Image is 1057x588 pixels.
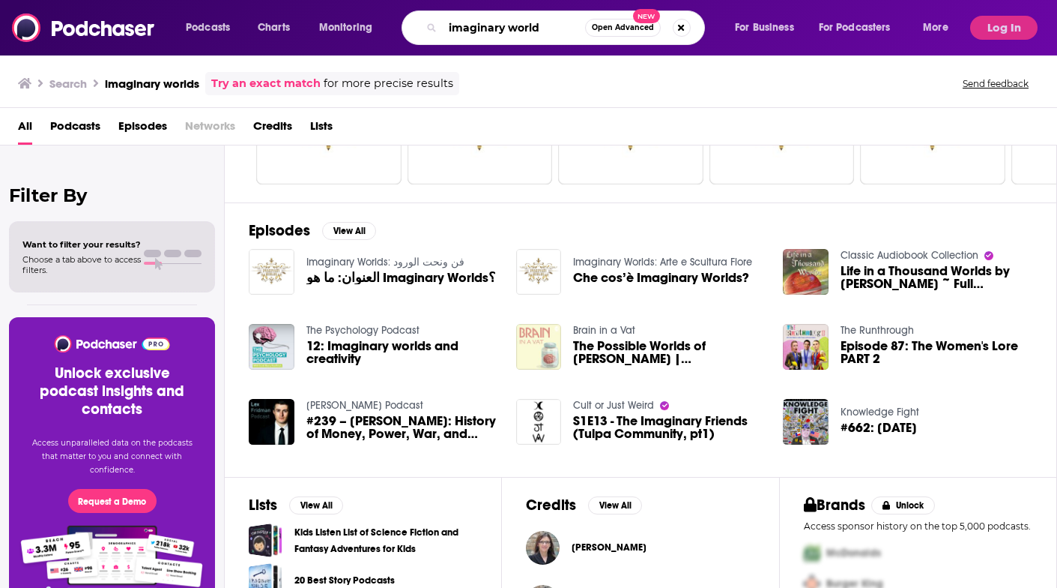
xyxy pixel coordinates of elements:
span: Charts [258,17,290,38]
img: #662: March 22, 2022 [783,399,829,445]
span: Networks [185,114,235,145]
a: #662: March 22, 2022 [841,421,917,434]
h2: Brands [804,496,866,514]
a: All [18,114,32,145]
span: For Podcasters [819,17,891,38]
span: New [633,9,660,23]
a: Kids Listen List of Science Fiction and Fantasy Adventures for Kids [294,524,477,557]
a: Classic Audiobook Collection [841,249,978,262]
img: 12: Imaginary worlds and creativity [249,324,294,370]
button: Send feedback [958,77,1033,90]
img: العنوان: ما هو Imaginary Worlds؟ [249,249,294,295]
a: Cult or Just Weird [573,399,654,412]
input: Search podcasts, credits, & more... [443,16,585,40]
img: Life in a Thousand Worlds by William Shuler Harris ~ Full Audiobook [783,249,829,295]
button: open menu [912,16,967,40]
a: The Psychology Podcast [306,324,420,337]
img: S1E13 - The Imaginary Friends (Tulpa Community, pt1) [516,399,562,445]
img: First Pro Logo [798,538,826,568]
a: Brain in a Vat [573,324,635,337]
a: S1E13 - The Imaginary Friends (Tulpa Community, pt1) [573,415,765,440]
a: Podchaser - Follow, Share and Rate Podcasts [12,13,156,42]
a: Che cos’è Imaginary Worlds? [573,271,749,284]
a: Podcasts [50,114,100,145]
a: Charts [248,16,299,40]
span: العنوان: ما هو Imaginary Worlds؟ [306,271,496,284]
button: open menu [724,16,813,40]
button: open menu [309,16,392,40]
p: Access sponsor history on the top 5,000 podcasts. [804,520,1032,532]
p: Access unparalleled data on the podcasts that matter to you and connect with confidence. [27,436,197,477]
span: Choose a tab above to access filters. [22,254,141,275]
button: View All [588,496,642,514]
span: Life in a Thousand Worlds by [PERSON_NAME] ~ Full Audiobook [841,265,1032,290]
span: 12: Imaginary worlds and creativity [306,340,498,365]
span: More [923,17,948,38]
span: for more precise results [324,75,453,92]
h3: imaginary worlds [105,76,199,91]
span: Want to filter your results? [22,239,141,250]
button: View All [322,222,376,240]
img: Episode 87: The Women's Lore PART 2 [783,324,829,370]
span: The Possible Worlds of [PERSON_NAME] | [PERSON_NAME] (Rebroadcast) [573,340,765,365]
a: The Possible Worlds of David Lewis | Barry Lam (Rebroadcast) [573,340,765,365]
a: Imaginary Worlds: فن ونحت الورود [306,256,464,268]
img: Che cos’è Imaginary Worlds? [516,249,562,295]
button: Request a Demo [68,489,157,513]
span: Episode 87: The Women's Lore PART 2 [841,340,1032,365]
a: EpisodesView All [249,221,376,240]
button: Unlock [871,496,935,514]
span: #662: [DATE] [841,421,917,434]
img: Podchaser - Follow, Share and Rate Podcasts [53,335,171,352]
img: #239 – Niall Ferguson: History of Money, Power, War, and Truth [249,399,294,445]
h2: Credits [526,496,576,514]
button: Open AdvancedNew [585,19,661,37]
h2: Filter By [9,184,215,206]
button: open menu [809,16,912,40]
img: The Possible Worlds of David Lewis | Barry Lam (Rebroadcast) [516,324,562,370]
button: View All [289,496,343,514]
span: Podcasts [186,17,230,38]
h3: Unlock exclusive podcast insights and contacts [27,364,197,418]
div: Search podcasts, credits, & more... [416,10,719,45]
span: McDonalds [826,547,881,559]
img: Anca Dan [526,531,560,565]
a: Anca Dan [572,541,646,553]
h2: Episodes [249,221,310,240]
span: For Business [735,17,794,38]
a: Kids Listen List of Science Fiction and Fantasy Adventures for Kids [249,523,282,557]
a: Credits [253,114,292,145]
button: Anca DanAnca Dan [526,523,754,571]
a: Imaginary Worlds: Arte e Scultura Flore [573,256,752,268]
a: Knowledge Fight [841,406,919,418]
a: Lists [310,114,333,145]
span: [PERSON_NAME] [572,541,646,553]
button: open menu [175,16,249,40]
h2: Lists [249,496,277,514]
a: The Runthrough [841,324,914,337]
a: Episodes [118,114,167,145]
span: Open Advanced [592,24,654,31]
a: Try an exact match [211,75,321,92]
a: Lex Fridman Podcast [306,399,423,412]
span: #239 – [PERSON_NAME]: History of Money, Power, War, and Truth [306,415,498,440]
a: #239 – Niall Ferguson: History of Money, Power, War, and Truth [306,415,498,440]
a: ListsView All [249,496,343,514]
